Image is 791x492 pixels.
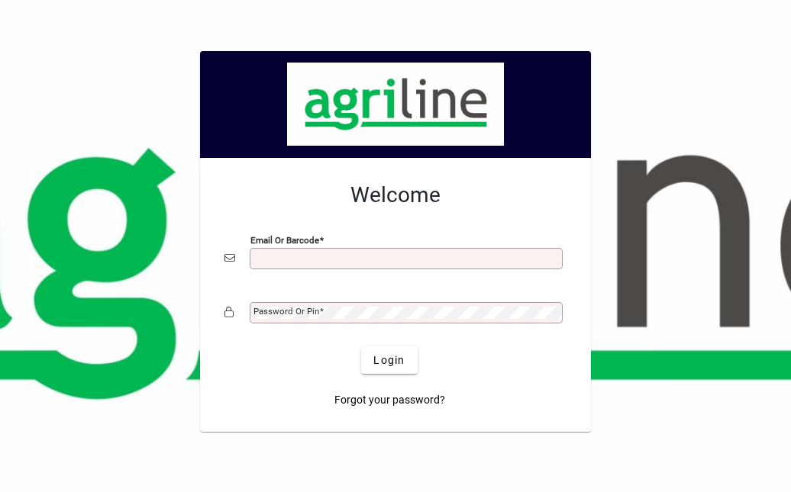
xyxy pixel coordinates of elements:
[250,235,319,246] mat-label: Email or Barcode
[361,346,417,374] button: Login
[224,182,567,208] h2: Welcome
[328,386,451,413] a: Forgot your password?
[373,352,405,368] span: Login
[334,392,445,408] span: Forgot your password?
[253,306,319,317] mat-label: Password or Pin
